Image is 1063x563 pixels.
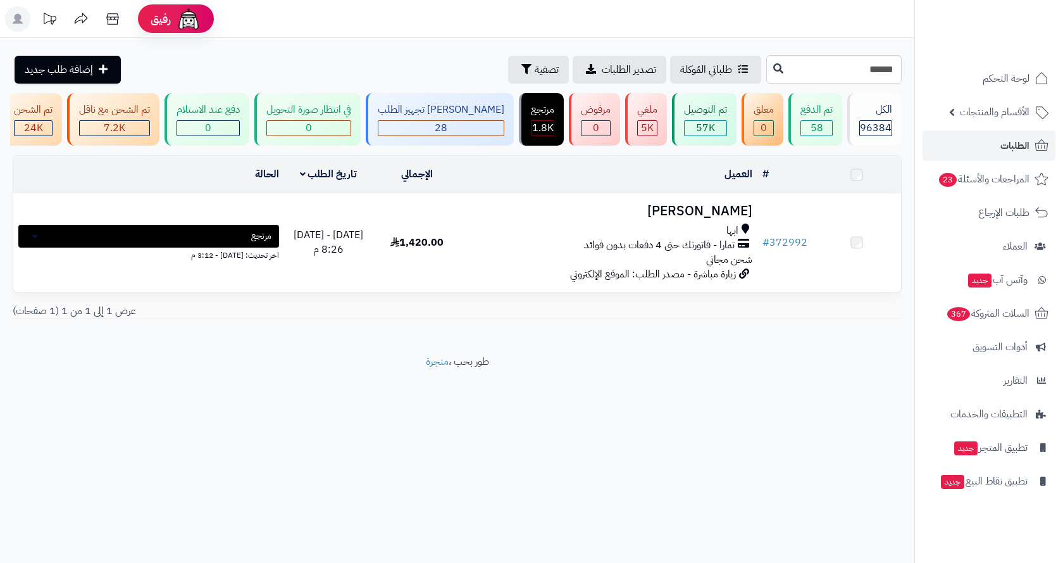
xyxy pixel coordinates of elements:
[923,231,1055,262] a: العملاء
[623,93,669,146] a: ملغي 5K
[953,439,1028,457] span: تطبيق المتجر
[18,248,279,261] div: اخر تحديث: [DATE] - 3:12 م
[786,93,845,146] a: تم الدفع 58
[531,103,554,117] div: مرتجع
[251,230,271,243] span: مرتجع
[378,121,504,136] div: 28
[205,120,211,136] span: 0
[938,170,1029,188] span: المراجعات والأسئلة
[14,103,53,117] div: تم الشحن
[162,93,252,146] a: دفع عند الاستلام 0
[923,63,1055,94] a: لوحة التحكم
[581,121,610,136] div: 0
[800,103,833,117] div: تم الدفع
[401,167,433,182] a: الإجمالي
[977,18,1051,45] img: logo-2.png
[637,103,657,117] div: ملغي
[25,62,93,77] span: إضافة طلب جديد
[960,103,1029,121] span: الأقسام والمنتجات
[950,405,1028,423] span: التطبيقات والخدمات
[739,93,786,146] a: معلق 0
[845,93,904,146] a: الكل96384
[641,120,654,136] span: 5K
[761,120,767,136] span: 0
[978,204,1029,222] span: طلبات الإرجاع
[79,103,150,117] div: تم الشحن مع ناقل
[923,198,1055,228] a: طلبات الإرجاع
[860,120,892,136] span: 96384
[266,103,351,117] div: في انتظار صورة التحويل
[859,103,892,117] div: الكل
[811,120,823,136] span: 58
[294,227,363,257] span: [DATE] - [DATE] 8:26 م
[467,204,752,218] h3: [PERSON_NAME]
[176,6,201,32] img: ai-face.png
[669,93,739,146] a: تم التوصيل 57K
[602,62,656,77] span: تصدير الطلبات
[638,121,657,136] div: 4997
[923,164,1055,194] a: المراجعات والأسئلة23
[696,120,715,136] span: 57K
[177,121,239,136] div: 0
[80,121,149,136] div: 7222
[177,103,240,117] div: دفع عند الاستلام
[923,265,1055,295] a: وآتس آبجديد
[684,103,727,117] div: تم التوصيل
[255,167,279,182] a: الحالة
[947,307,971,322] span: 367
[754,103,774,117] div: معلق
[300,167,357,182] a: تاريخ الطلب
[706,252,752,267] span: شحن مجاني
[680,62,732,77] span: طلباتي المُوكلة
[762,235,769,250] span: #
[104,120,125,136] span: 7.2K
[65,93,162,146] a: تم الشحن مع ناقل 7.2K
[516,93,566,146] a: مرتجع 1.8K
[801,121,832,136] div: 58
[968,274,992,288] span: جديد
[535,62,559,77] span: تصفية
[762,167,769,182] a: #
[508,56,569,84] button: تصفية
[593,120,599,136] span: 0
[306,120,312,136] span: 0
[252,93,363,146] a: في انتظار صورة التحويل 0
[940,472,1028,490] span: تطبيق نقاط البيع
[3,304,457,319] div: عرض 1 إلى 1 من 1 (1 صفحات)
[34,6,65,35] a: تحديثات المنصة
[923,298,1055,329] a: السلات المتروكة367
[923,332,1055,362] a: أدوات التسويق
[566,93,623,146] a: مرفوض 0
[151,11,171,27] span: رفيق
[967,271,1028,289] span: وآتس آب
[390,235,444,250] span: 1,420.00
[973,338,1028,356] span: أدوات التسويق
[923,399,1055,429] a: التطبيقات والخدمات
[532,120,554,136] span: 1.8K
[1003,237,1028,255] span: العملاء
[435,120,447,136] span: 28
[573,56,666,84] a: تصدير الطلبات
[267,121,351,136] div: 0
[670,56,761,84] a: طلباتي المُوكلة
[946,305,1029,322] span: السلات المتروكة
[363,93,516,146] a: [PERSON_NAME] تجهيز الطلب 28
[923,433,1055,463] a: تطبيق المتجرجديد
[923,365,1055,396] a: التقارير
[1000,137,1029,155] span: الطلبات
[724,167,752,182] a: العميل
[923,466,1055,497] a: تطبيق نقاط البيعجديد
[15,121,52,136] div: 24015
[584,238,735,253] span: تمارا - فاتورتك حتى 4 دفعات بدون فوائد
[726,224,738,238] span: ابها
[24,120,43,136] span: 24K
[954,441,978,455] span: جديد
[581,103,611,117] div: مرفوض
[15,56,121,84] a: إضافة طلب جديد
[762,235,807,250] a: #372992
[685,121,726,136] div: 57016
[426,354,449,369] a: متجرة
[754,121,773,136] div: 0
[923,130,1055,161] a: الطلبات
[531,121,554,136] div: 1841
